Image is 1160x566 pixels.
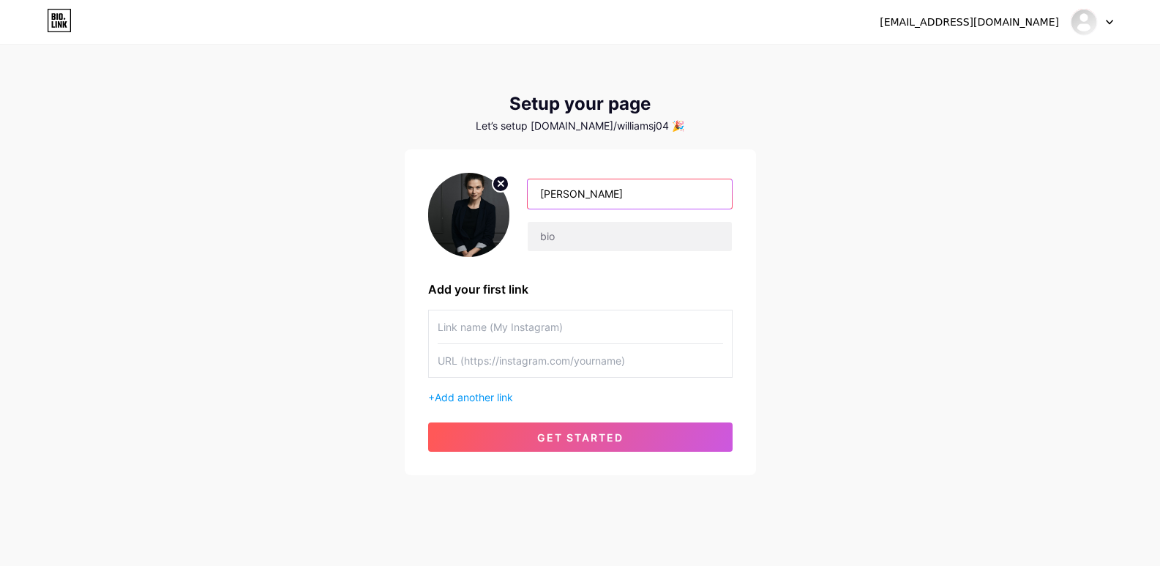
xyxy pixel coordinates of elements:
span: Add another link [435,391,513,403]
span: get started [537,431,624,444]
input: Link name (My Instagram) [438,310,723,343]
div: Let’s setup [DOMAIN_NAME]/williamsj04 🎉 [405,120,756,132]
img: profile pic [428,173,510,257]
button: get started [428,422,733,452]
div: Setup your page [405,94,756,114]
input: Your name [528,179,731,209]
input: URL (https://instagram.com/yourname) [438,344,723,377]
div: Add your first link [428,280,733,298]
img: williamsj04 [1070,8,1098,36]
div: [EMAIL_ADDRESS][DOMAIN_NAME] [880,15,1059,30]
div: + [428,390,733,405]
input: bio [528,222,731,251]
